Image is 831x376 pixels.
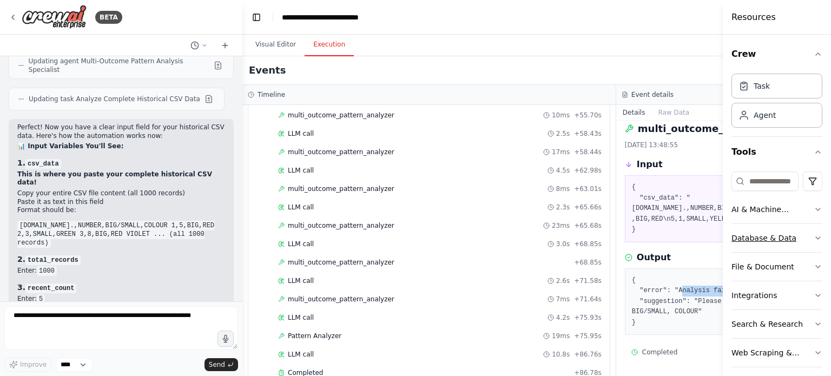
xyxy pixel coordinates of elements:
span: 10.8s [552,350,570,359]
p: Perfect! Now you have a clear input field for your historical CSV data. Here's how the automation... [17,123,225,140]
span: + 65.66s [574,203,602,212]
span: 2.6s [556,276,570,285]
button: Start a new chat [216,39,234,52]
span: Improve [20,360,47,369]
span: LLM call [288,350,314,359]
span: 17ms [552,148,570,156]
div: Agent [754,110,776,121]
span: + 71.58s [574,276,602,285]
span: + 68.85s [574,258,602,267]
strong: 3. [17,283,76,292]
div: Task [754,81,770,91]
div: Search & Research [731,319,803,329]
div: Tools [731,167,822,376]
code: 5 [37,294,45,304]
span: Completed [642,348,677,357]
button: Switch to previous chat [186,39,212,52]
h2: multi_outcome_pattern_analyzer [638,121,816,136]
button: AI & Machine Learning [731,195,822,223]
span: multi_outcome_pattern_analyzer [288,295,394,304]
span: + 62.98s [574,166,602,175]
button: Crew [731,39,822,69]
span: 4.2s [556,313,570,322]
button: Click to speak your automation idea [217,331,234,347]
div: File & Document [731,261,794,272]
button: Details [616,105,652,120]
strong: 1. [17,159,61,167]
strong: 📊 Input Variables You'll See: [17,142,123,150]
span: LLM call [288,166,314,175]
span: multi_outcome_pattern_analyzer [288,111,394,120]
span: 3.0s [556,240,570,248]
button: Web Scraping & Browsing [731,339,822,367]
button: Database & Data [731,224,822,252]
li: Paste it as text in this field [17,198,225,207]
span: LLM call [288,240,314,248]
button: Execution [305,34,354,56]
code: recent_count [25,283,76,293]
span: 4.5s [556,166,570,175]
div: BETA [95,11,122,24]
span: LLM call [288,313,314,322]
span: + 86.76s [574,350,602,359]
span: + 75.95s [574,332,602,340]
li: Enter: [17,295,225,304]
strong: 2. [17,255,81,263]
li: Enter: [17,267,225,275]
li: Format should be: [17,206,225,215]
h2: Events [249,63,286,78]
code: [DOMAIN_NAME].,NUMBER,BIG/SMALL,COLOUR 1,5,BIG,RED 2,3,SMALL,GREEN 3,8,BIG,RED VIOLET ... (all 10... [17,221,214,248]
span: Pattern Analyzer [288,332,341,340]
button: Improve [4,358,51,372]
h3: Timeline [258,90,285,99]
span: + 58.43s [574,129,602,138]
span: 8ms [556,184,570,193]
span: 2.3s [556,203,570,212]
button: Search & Research [731,310,822,338]
h3: Event details [631,90,674,99]
div: Web Scraping & Browsing [731,347,814,358]
button: Tools [731,137,822,167]
span: + 65.68s [574,221,602,230]
span: + 75.93s [574,313,602,322]
span: 2.5s [556,129,570,138]
span: Updating agent Multi-Outcome Pattern Analysis Specialist [29,57,209,74]
span: LLM call [288,203,314,212]
div: AI & Machine Learning [731,204,814,215]
div: Crew [731,69,822,136]
code: total_records [25,255,81,265]
span: LLM call [288,276,314,285]
span: 10ms [552,111,570,120]
span: Updating task Analyze Complete Historical CSV Data [29,95,200,103]
code: 1000 [37,266,57,276]
button: Send [205,358,238,371]
h3: Output [637,251,671,264]
button: Raw Data [651,105,696,120]
button: Hide left sidebar [249,10,264,25]
span: 23ms [552,221,570,230]
button: Integrations [731,281,822,309]
span: + 63.01s [574,184,602,193]
span: multi_outcome_pattern_analyzer [288,184,394,193]
div: Database & Data [731,233,796,243]
div: Integrations [731,290,777,301]
span: + 58.44s [574,148,602,156]
span: + 71.64s [574,295,602,304]
span: multi_outcome_pattern_analyzer [288,258,394,267]
span: multi_outcome_pattern_analyzer [288,221,394,230]
h4: Resources [731,11,776,24]
strong: This is where you paste your complete historical CSV data! [17,170,212,187]
img: Logo [22,5,87,29]
h3: Input [637,158,663,171]
span: + 68.85s [574,240,602,248]
code: csv_data [25,159,61,169]
button: Visual Editor [247,34,305,56]
span: 19ms [552,332,570,340]
button: File & Document [731,253,822,281]
span: LLM call [288,129,314,138]
span: multi_outcome_pattern_analyzer [288,148,394,156]
span: + 55.70s [574,111,602,120]
span: Send [209,360,225,369]
li: Copy your entire CSV file content (all 1000 records) [17,189,225,198]
nav: breadcrumb [282,12,390,23]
